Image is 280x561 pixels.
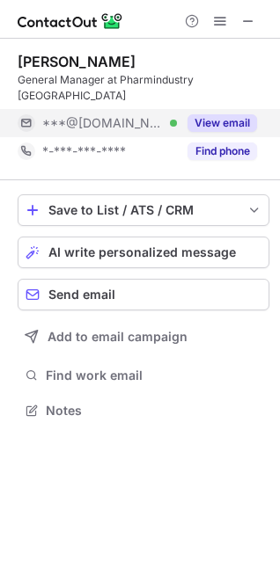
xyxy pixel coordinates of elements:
div: Save to List / ATS / CRM [48,203,239,217]
span: ***@[DOMAIN_NAME] [42,115,164,131]
span: Add to email campaign [48,330,188,344]
span: Send email [48,288,115,302]
button: save-profile-one-click [18,194,269,226]
div: [PERSON_NAME] [18,53,136,70]
button: Reveal Button [188,142,257,160]
button: AI write personalized message [18,237,269,268]
button: Send email [18,279,269,310]
span: Find work email [46,368,262,383]
button: Add to email campaign [18,321,269,353]
button: Find work email [18,363,269,388]
div: General Manager at Pharmindustry [GEOGRAPHIC_DATA] [18,72,269,104]
span: Notes [46,403,262,419]
span: AI write personalized message [48,245,236,259]
img: ContactOut v5.3.10 [18,11,123,32]
button: Notes [18,398,269,423]
button: Reveal Button [188,114,257,132]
